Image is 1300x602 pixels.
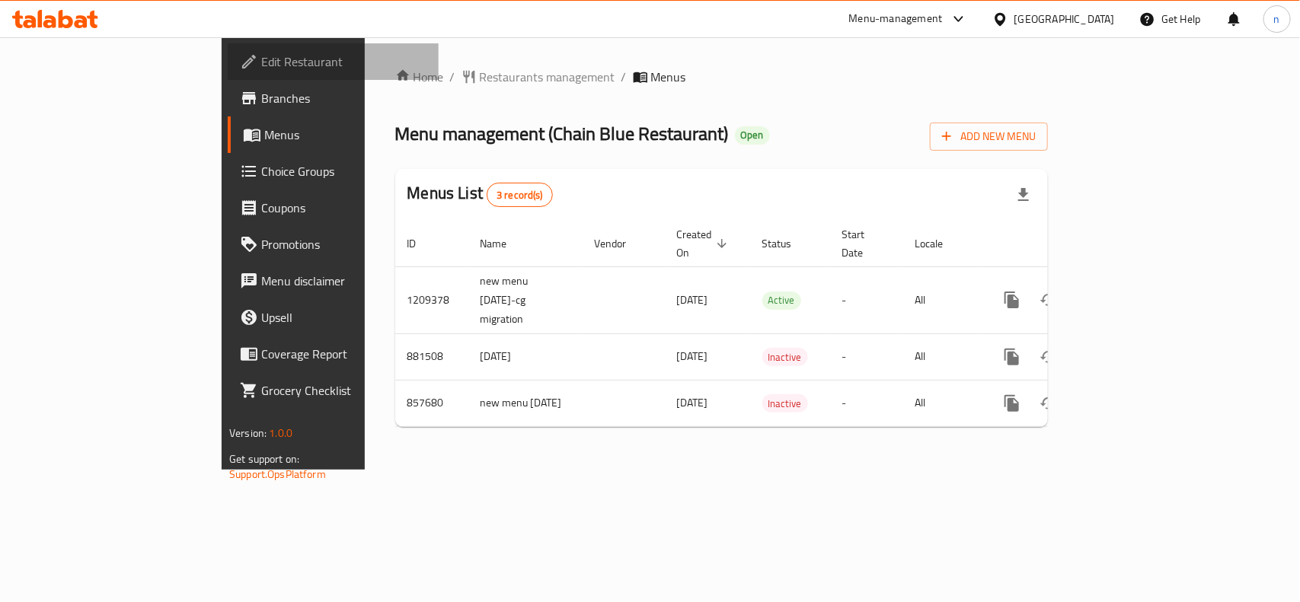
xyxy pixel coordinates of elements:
[735,129,770,142] span: Open
[261,199,426,217] span: Coupons
[762,395,808,412] span: Inactive
[677,346,708,366] span: [DATE]
[228,226,439,263] a: Promotions
[468,380,583,426] td: new menu [DATE]
[261,308,426,326] span: Upsell
[849,10,943,28] div: Menu-management
[229,449,299,469] span: Get support on:
[395,116,729,151] span: Menu management ( Chain Blue Restaurant )
[677,393,708,412] span: [DATE]
[228,372,439,409] a: Grocery Checklist
[842,225,885,262] span: Start Date
[261,162,426,180] span: Choice Groups
[407,234,436,253] span: ID
[930,123,1048,151] button: Add New Menu
[228,263,439,299] a: Menu disclaimer
[228,153,439,190] a: Choice Groups
[1030,385,1067,422] button: Change Status
[762,291,801,309] span: Active
[830,266,903,333] td: -
[407,182,553,207] h2: Menus List
[261,381,426,400] span: Grocery Checklist
[677,225,732,262] span: Created On
[264,126,426,144] span: Menus
[1030,282,1067,318] button: Change Status
[228,299,439,336] a: Upsell
[487,183,553,207] div: Total records count
[830,333,903,380] td: -
[1014,11,1115,27] div: [GEOGRAPHIC_DATA]
[269,423,292,443] span: 1.0.0
[228,80,439,116] a: Branches
[830,380,903,426] td: -
[994,339,1030,375] button: more
[1005,177,1042,213] div: Export file
[228,116,439,153] a: Menus
[762,291,801,310] div: Active
[450,68,455,86] li: /
[903,266,982,333] td: All
[261,272,426,290] span: Menu disclaimer
[915,234,963,253] span: Locale
[994,282,1030,318] button: more
[229,423,267,443] span: Version:
[982,221,1152,267] th: Actions
[462,68,615,86] a: Restaurants management
[651,68,686,86] span: Menus
[762,234,812,253] span: Status
[261,235,426,253] span: Promotions
[261,89,426,107] span: Branches
[762,394,808,412] div: Inactive
[621,68,627,86] li: /
[487,188,552,202] span: 3 record(s)
[762,349,808,366] span: Inactive
[228,336,439,372] a: Coverage Report
[994,385,1030,422] button: more
[595,234,647,253] span: Vendor
[1030,339,1067,375] button: Change Status
[942,127,1036,146] span: Add New Menu
[261,53,426,71] span: Edit Restaurant
[481,234,527,253] span: Name
[229,464,326,484] a: Support.OpsPlatform
[677,290,708,310] span: [DATE]
[735,126,770,145] div: Open
[468,266,583,333] td: new menu [DATE]-cg migration
[762,348,808,366] div: Inactive
[903,380,982,426] td: All
[228,190,439,226] a: Coupons
[1274,11,1280,27] span: n
[903,333,982,380] td: All
[480,68,615,86] span: Restaurants management
[228,43,439,80] a: Edit Restaurant
[395,68,1048,86] nav: breadcrumb
[395,221,1152,427] table: enhanced table
[468,333,583,380] td: [DATE]
[261,345,426,363] span: Coverage Report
